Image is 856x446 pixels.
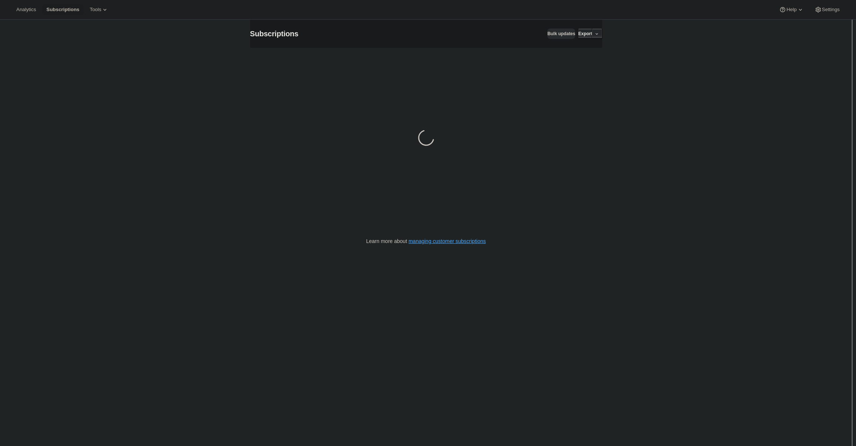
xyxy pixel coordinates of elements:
[810,4,844,15] button: Settings
[16,7,36,13] span: Analytics
[547,31,575,37] span: Bulk updates
[547,29,575,39] button: Bulk updates
[774,4,808,15] button: Help
[408,238,486,244] a: managing customer subscriptions
[366,237,486,245] p: Learn more about
[90,7,101,13] span: Tools
[12,4,40,15] button: Analytics
[42,4,84,15] button: Subscriptions
[786,7,796,13] span: Help
[85,4,113,15] button: Tools
[250,30,299,38] span: Subscriptions
[822,7,840,13] span: Settings
[578,31,592,37] span: Export
[46,7,79,13] span: Subscriptions
[578,29,592,39] button: Export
